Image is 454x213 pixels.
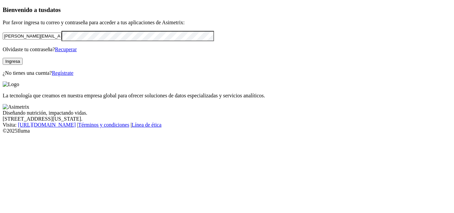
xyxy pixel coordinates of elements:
p: ¿No tienes una cuenta? [3,70,451,76]
span: datos [47,6,61,13]
input: Tu correo [3,33,61,40]
img: Asimetrix [3,104,29,110]
p: Olvidaste tu contraseña? [3,47,451,53]
p: La tecnología que creamos en nuestra empresa global para ofrecer soluciones de datos especializad... [3,93,451,99]
button: Ingresa [3,58,23,65]
a: [URL][DOMAIN_NAME] [18,122,76,128]
img: Logo [3,81,19,87]
div: © 2025 Iluma [3,128,451,134]
a: Términos y condiciones [78,122,129,128]
a: Recuperar [55,47,77,52]
div: [STREET_ADDRESS][US_STATE]. [3,116,451,122]
a: Regístrate [52,70,73,76]
div: Diseñando nutrición, impactando vidas. [3,110,451,116]
a: Línea de ética [132,122,162,128]
div: Visita : | | [3,122,451,128]
h3: Bienvenido a tus [3,6,451,14]
p: Por favor ingresa tu correo y contraseña para acceder a tus aplicaciones de Asimetrix: [3,20,451,26]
